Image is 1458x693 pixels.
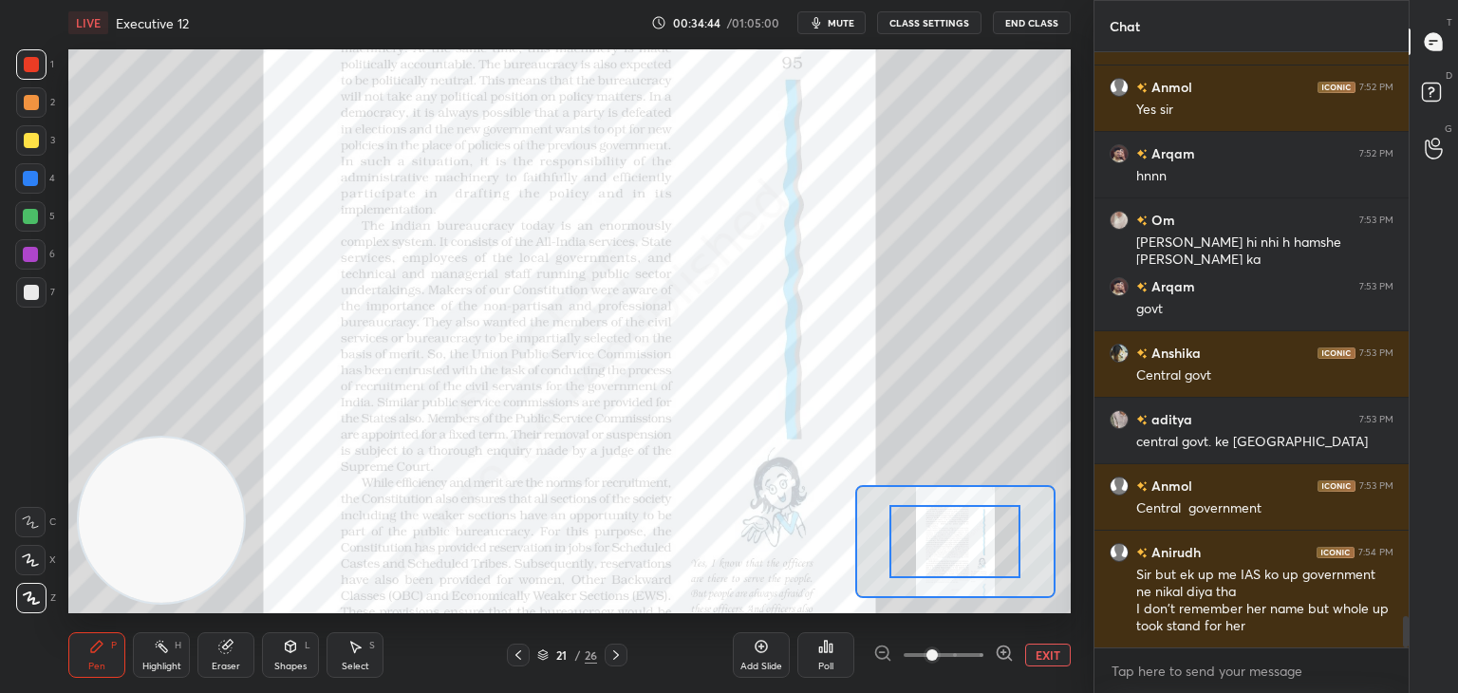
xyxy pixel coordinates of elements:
[1136,499,1393,518] div: Central government
[68,11,108,34] div: LIVE
[1358,547,1393,558] div: 7:54 PM
[142,662,181,671] div: Highlight
[1359,148,1393,159] div: 7:52 PM
[1136,415,1148,425] img: no-rating-badge.077c3623.svg
[818,662,833,671] div: Poll
[1318,480,1355,492] img: iconic-dark.1390631f.png
[552,649,571,661] div: 21
[1318,347,1355,359] img: iconic-dark.1390631f.png
[1136,348,1148,359] img: no-rating-badge.077c3623.svg
[212,662,240,671] div: Eraser
[1447,15,1452,29] p: T
[1148,409,1192,429] h6: aditya
[1110,543,1129,562] img: default.png
[111,641,117,650] div: P
[828,16,854,29] span: mute
[15,507,56,537] div: C
[575,649,581,661] div: /
[1136,149,1148,159] img: no-rating-badge.077c3623.svg
[1110,211,1129,230] img: ca829f0cbde04d10aa63cf356b31f6ff.jpg
[16,125,55,156] div: 3
[116,14,189,32] h4: Executive 12
[1136,101,1393,120] div: Yes sir
[1110,78,1129,97] img: default.png
[1359,82,1393,93] div: 7:52 PM
[1136,282,1148,292] img: no-rating-badge.077c3623.svg
[175,641,181,650] div: H
[1136,300,1393,319] div: govt
[16,49,54,80] div: 1
[1025,644,1071,666] button: EXIT
[15,201,55,232] div: 5
[16,583,56,613] div: Z
[1148,276,1195,296] h6: Arqam
[1110,477,1129,496] img: default.png
[1136,167,1393,186] div: hnnn
[1110,410,1129,429] img: a560f61998b546c88af54c480d9b3ac7.jpg
[1094,52,1409,648] div: grid
[16,277,55,308] div: 7
[1359,281,1393,292] div: 7:53 PM
[1136,566,1393,636] div: Sir but ek up me IAS ko up government ne nikal diya tha I don't remember her name but whole up to...
[16,87,55,118] div: 2
[88,662,105,671] div: Pen
[1136,433,1393,452] div: central govt. ke [GEOGRAPHIC_DATA]
[1148,77,1192,97] h6: Anmol
[1359,480,1393,492] div: 7:53 PM
[1136,234,1393,270] div: [PERSON_NAME] hi nhi h hamshe [PERSON_NAME] ka
[1136,481,1148,492] img: no-rating-badge.077c3623.svg
[1148,542,1201,562] h6: Anirudh
[342,662,369,671] div: Select
[877,11,981,34] button: CLASS SETTINGS
[1148,210,1175,230] h6: Om
[1136,83,1148,93] img: no-rating-badge.077c3623.svg
[1110,344,1129,363] img: 705f739bba71449bb2196bcb5ce5af4a.jpg
[1148,143,1195,163] h6: Arqam
[1110,277,1129,296] img: 6a63b4b8931d46bf99520102bc08424e.jpg
[1359,215,1393,226] div: 7:53 PM
[585,646,597,664] div: 26
[1317,547,1355,558] img: iconic-dark.1390631f.png
[1359,414,1393,425] div: 7:53 PM
[1110,144,1129,163] img: 6a63b4b8931d46bf99520102bc08424e.jpg
[1136,548,1148,558] img: no-rating-badge.077c3623.svg
[1148,476,1192,496] h6: Anmol
[274,662,307,671] div: Shapes
[305,641,310,650] div: L
[15,239,55,270] div: 6
[740,662,782,671] div: Add Slide
[1094,1,1155,51] p: Chat
[1148,343,1201,363] h6: Anshika
[797,11,866,34] button: mute
[1359,347,1393,359] div: 7:53 PM
[1445,122,1452,136] p: G
[15,163,55,194] div: 4
[369,641,375,650] div: S
[1446,68,1452,83] p: D
[1136,366,1393,385] div: Central govt
[15,545,56,575] div: X
[1136,215,1148,226] img: no-rating-badge.077c3623.svg
[1318,82,1355,93] img: iconic-dark.1390631f.png
[993,11,1071,34] button: End Class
